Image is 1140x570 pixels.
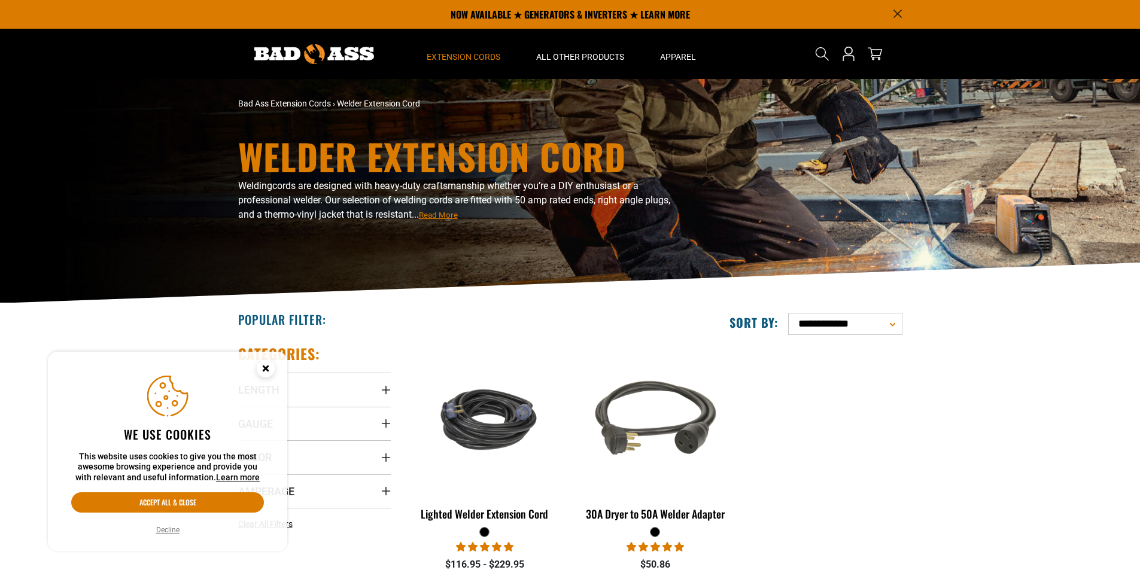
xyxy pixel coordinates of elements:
img: black [580,350,731,488]
button: Accept all & close [71,492,264,513]
label: Sort by: [729,315,779,330]
div: Lighted Welder Extension Cord [409,508,561,519]
h2: Popular Filter: [238,312,326,327]
span: cords are designed with heavy-duty craftsmanship whether you’re a DIY enthusiast or a professiona... [238,180,670,220]
summary: Search [813,44,832,63]
img: Bad Ass Extension Cords [254,44,374,64]
span: 5.00 stars [456,541,513,553]
span: All Other Products [536,51,624,62]
span: 5.00 stars [627,541,684,553]
button: Decline [153,524,183,536]
a: Bad Ass Extension Cords [238,99,331,108]
a: black 30A Dryer to 50A Welder Adapter [579,345,731,526]
a: black Lighted Welder Extension Cord [409,345,561,526]
span: › [333,99,335,108]
h2: Categories: [238,345,321,363]
summary: Gauge [238,407,391,440]
img: black [409,373,560,465]
p: This website uses cookies to give you the most awesome browsing experience and provide you with r... [71,452,264,483]
nav: breadcrumbs [238,97,675,110]
summary: Apparel [642,29,714,79]
div: 30A Dryer to 50A Welder Adapter [579,508,731,519]
span: Apparel [660,51,696,62]
summary: Extension Cords [409,29,518,79]
aside: Cookie Consent [48,352,287,551]
span: Read More [419,211,458,220]
h2: We use cookies [71,426,264,442]
span: Welder Extension Cord [337,99,420,108]
summary: Color [238,440,391,474]
a: Learn more [216,473,260,482]
p: Welding [238,179,675,222]
h1: Welder Extension Cord [238,138,675,174]
summary: Length [238,373,391,406]
span: Extension Cords [427,51,500,62]
summary: All Other Products [518,29,642,79]
summary: Amperage [238,474,391,508]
